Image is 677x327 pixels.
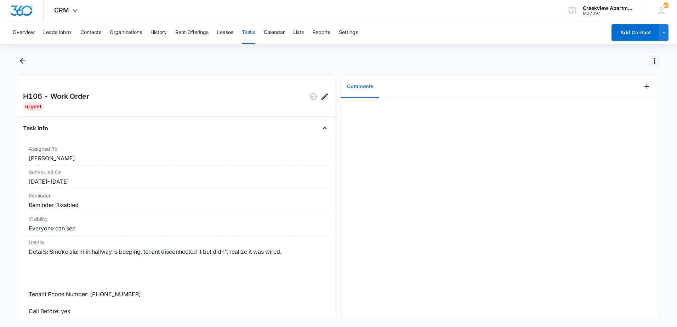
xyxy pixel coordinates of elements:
button: Back [17,55,28,67]
button: Overview [13,21,35,44]
button: Tasks [242,21,255,44]
dd: Reminder Disabled [29,201,325,209]
div: Urgent [23,102,44,111]
button: Add Comment [641,81,653,92]
button: Close [319,122,330,134]
span: 179 [663,2,669,8]
div: ReminderReminder Disabled [23,189,330,212]
button: Comments [341,76,379,98]
dt: Assigned To [29,145,325,153]
span: CRM [54,6,69,14]
button: Reports [312,21,330,44]
dt: Reminder [29,192,325,199]
dd: [DATE] – [DATE] [29,177,325,186]
div: account name [583,5,635,11]
button: Organizations [110,21,142,44]
div: Scheduled On[DATE]–[DATE] [23,166,330,189]
button: Contacts [80,21,101,44]
button: Calendar [264,21,285,44]
dt: Visibility [29,215,325,223]
button: Actions [649,55,660,67]
dd: [PERSON_NAME] [29,154,325,162]
button: Settings [339,21,358,44]
h4: Task Info [23,124,48,132]
button: Leases [217,21,233,44]
dd: Everyone can see [29,224,325,233]
div: VisibilityEveryone can see [23,212,330,236]
h2: H106 - Work Order [23,91,89,102]
dt: Details [29,239,325,246]
dd: Details: Smoke alarm in hallway is beeping, tenant disconnected it but didn't realize it was wire... [29,247,325,315]
button: Edit [319,91,330,102]
button: Leads Inbox [43,21,72,44]
dt: Scheduled On [29,168,325,176]
button: Lists [293,21,304,44]
button: Add Contact [611,24,659,41]
div: DetailsDetails: Smoke alarm in hallway is beeping, tenant disconnected it but didn't realize it w... [23,236,330,319]
div: notifications count [663,2,669,8]
button: Rent Offerings [175,21,209,44]
button: History [150,21,167,44]
div: account id [583,11,635,16]
div: Assigned To[PERSON_NAME] [23,142,330,166]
